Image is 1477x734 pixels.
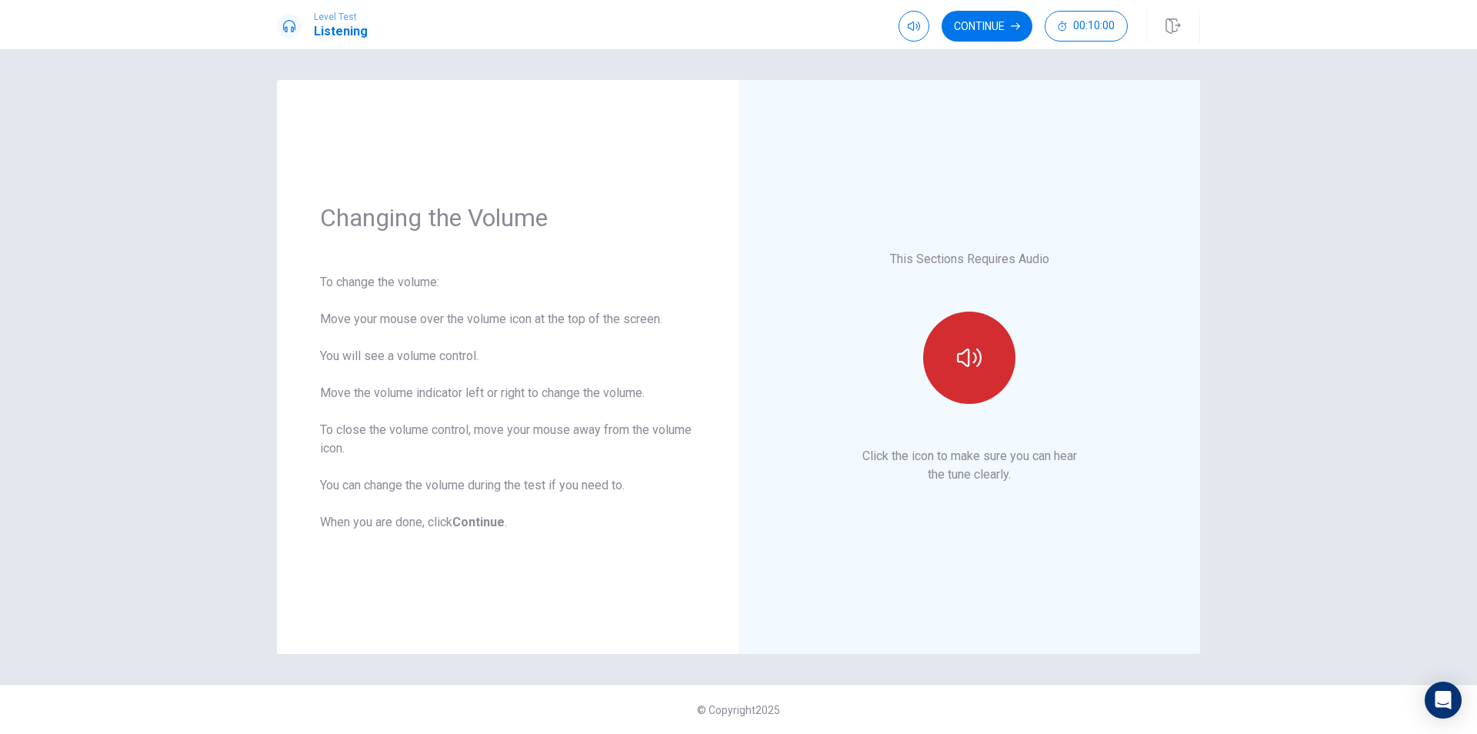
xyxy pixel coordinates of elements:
[314,12,368,22] span: Level Test
[320,202,695,233] h1: Changing the Volume
[942,11,1032,42] button: Continue
[1425,682,1462,719] div: Open Intercom Messenger
[1073,20,1115,32] span: 00:10:00
[452,515,505,529] b: Continue
[320,273,695,532] div: To change the volume: Move your mouse over the volume icon at the top of the screen. You will see...
[890,250,1049,269] p: This Sections Requires Audio
[314,22,368,41] h1: Listening
[1045,11,1128,42] button: 00:10:00
[697,704,780,716] span: © Copyright 2025
[862,447,1077,484] p: Click the icon to make sure you can hear the tune clearly.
